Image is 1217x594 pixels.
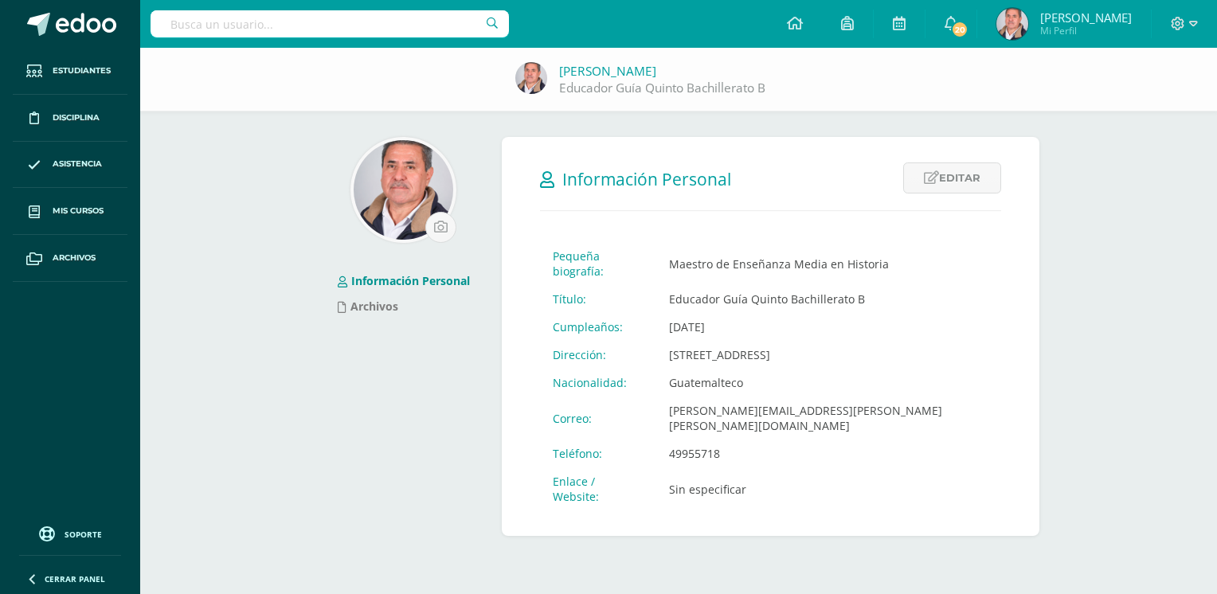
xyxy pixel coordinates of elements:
[656,369,1001,397] td: Guatemalteco
[656,242,1001,285] td: Maestro de Enseñanza Media en Historia
[562,168,731,190] span: Información Personal
[656,440,1001,467] td: 49955718
[540,242,656,285] td: Pequeña biografía:
[540,313,656,341] td: Cumpleaños:
[540,341,656,369] td: Dirección:
[65,529,102,540] span: Soporte
[53,64,111,77] span: Estudiantes
[354,140,453,240] img: e6b5cefeeaa89d9c27b7696f72ade123.png
[1040,10,1132,25] span: [PERSON_NAME]
[338,273,470,288] a: Información Personal
[656,467,1001,510] td: Sin especificar
[559,63,656,80] a: [PERSON_NAME]
[996,8,1028,40] img: c96a423fd71b76c16867657e46671b28.png
[656,397,1001,440] td: [PERSON_NAME][EMAIL_ADDRESS][PERSON_NAME][PERSON_NAME][DOMAIN_NAME]
[45,573,105,584] span: Cerrar panel
[53,158,102,170] span: Asistencia
[656,313,1001,341] td: [DATE]
[13,142,127,189] a: Asistencia
[53,252,96,264] span: Archivos
[540,467,656,510] td: Enlace / Website:
[13,48,127,95] a: Estudiantes
[903,162,1001,193] a: Editar
[540,369,656,397] td: Nacionalidad:
[540,397,656,440] td: Correo:
[53,205,104,217] span: Mis cursos
[338,299,398,314] a: Archivos
[951,21,969,38] span: 20
[656,341,1001,369] td: [STREET_ADDRESS]
[19,522,121,544] a: Soporte
[540,285,656,313] td: Título:
[1040,24,1132,37] span: Mi Perfil
[13,188,127,235] a: Mis cursos
[656,285,1001,313] td: Educador Guía Quinto Bachillerato B
[13,235,127,282] a: Archivos
[53,111,100,124] span: Disciplina
[151,10,509,37] input: Busca un usuario...
[515,62,547,94] img: c96a423fd71b76c16867657e46671b28.png
[13,95,127,142] a: Disciplina
[540,440,656,467] td: Teléfono:
[559,80,765,96] a: Educador Guía Quinto Bachillerato B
